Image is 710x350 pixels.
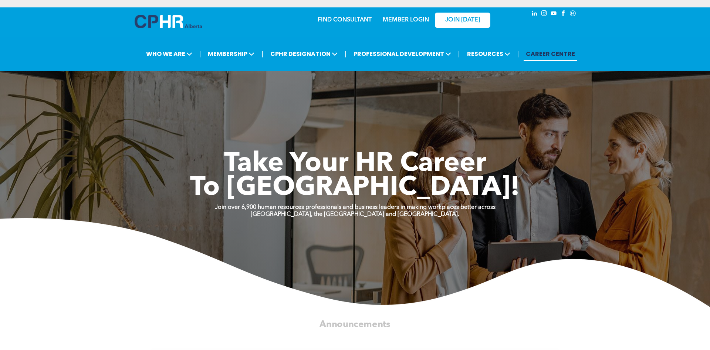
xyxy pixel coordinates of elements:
span: MEMBERSHIP [206,47,257,61]
span: RESOURCES [465,47,513,61]
span: Announcements [319,320,390,329]
li: | [199,46,201,61]
span: Take Your HR Career [224,151,486,177]
li: | [458,46,460,61]
li: | [517,46,519,61]
strong: [GEOGRAPHIC_DATA], the [GEOGRAPHIC_DATA] and [GEOGRAPHIC_DATA]. [251,211,459,217]
a: youtube [550,9,558,19]
a: MEMBER LOGIN [383,17,429,23]
a: FIND CONSULTANT [318,17,372,23]
span: To [GEOGRAPHIC_DATA]! [190,175,520,201]
span: WHO WE ARE [144,47,195,61]
span: JOIN [DATE] [445,17,480,24]
a: instagram [540,9,548,19]
a: linkedin [530,9,538,19]
a: Social network [569,9,577,19]
li: | [345,46,346,61]
li: | [261,46,263,61]
a: facebook [559,9,567,19]
span: PROFESSIONAL DEVELOPMENT [351,47,453,61]
strong: Join over 6,900 human resources professionals and business leaders in making workplaces better ac... [215,204,496,210]
img: A blue and white logo for cp alberta [135,15,202,28]
a: JOIN [DATE] [435,13,490,28]
span: CPHR DESIGNATION [268,47,340,61]
a: CAREER CENTRE [524,47,577,61]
